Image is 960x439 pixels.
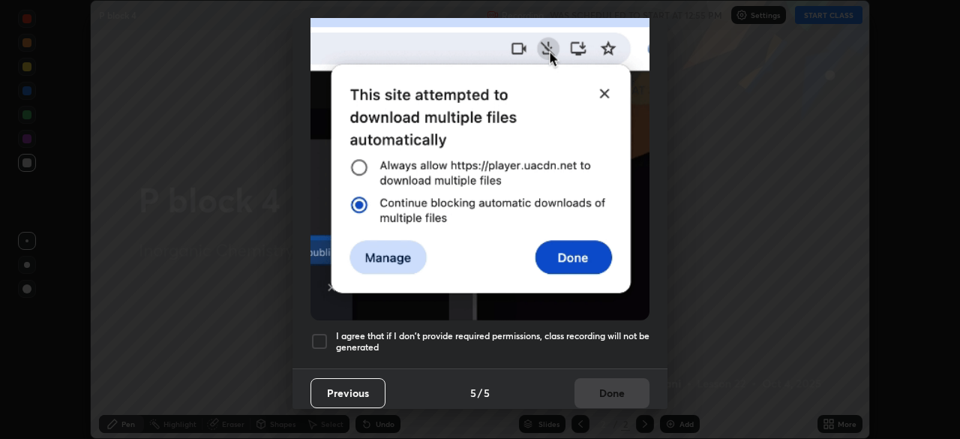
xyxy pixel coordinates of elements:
[478,385,482,401] h4: /
[336,330,649,353] h5: I agree that if I don't provide required permissions, class recording will not be generated
[484,385,490,401] h4: 5
[310,378,385,408] button: Previous
[470,385,476,401] h4: 5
